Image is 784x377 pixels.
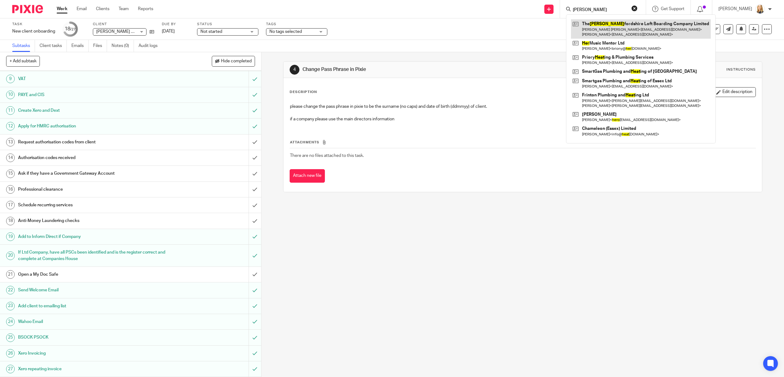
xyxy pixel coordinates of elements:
[303,66,536,73] h1: Change Pass Phrase in Pixie
[70,28,76,31] small: /27
[162,29,175,33] span: [DATE]
[12,28,55,34] div: New client onboarding
[71,40,89,52] a: Emails
[6,365,15,373] div: 27
[6,106,15,115] div: 11
[6,56,40,66] button: + Add subtask
[290,90,317,95] p: Description
[6,302,15,310] div: 23
[290,65,299,75] div: 4
[6,138,15,146] div: 13
[18,169,168,178] h1: Ask if they have a Government Gateway Account
[40,40,67,52] a: Client tasks
[6,270,15,279] div: 21
[269,29,302,34] span: No tags selected
[290,103,755,110] p: please change the pass phrase in pixie to be the surname (no caps) and date of birth (ddmmyy) of ...
[18,185,168,194] h1: Professional clearance
[162,22,189,27] label: Due by
[6,169,15,178] div: 15
[93,22,154,27] label: Client
[6,201,15,209] div: 17
[18,232,168,241] h1: Add to Inform Direct if Company
[6,286,15,294] div: 22
[57,6,67,12] a: Work
[139,40,162,52] a: Audit logs
[96,6,109,12] a: Clients
[661,7,684,11] span: Get Support
[18,333,168,342] h1: BSOCK PSOCK
[290,154,364,158] span: There are no files attached to this task.
[18,90,168,99] h1: PAYE and CIS
[718,6,752,12] p: [PERSON_NAME]
[6,232,15,241] div: 19
[290,116,755,122] p: if a company please use the main directors information
[755,4,765,14] img: Headshot%20White%20Background.jpg
[18,270,168,279] h1: Open a My Doc Safe
[6,91,15,99] div: 10
[6,154,15,162] div: 14
[6,217,15,225] div: 18
[726,67,756,72] div: Instructions
[18,74,168,84] h1: VAT
[93,40,107,52] a: Files
[65,25,76,33] div: 18
[221,59,252,64] span: Hide completed
[266,22,327,27] label: Tags
[138,6,153,12] a: Reports
[18,364,168,374] h1: Xero repeating invoice
[18,122,168,131] h1: Apply for HMRC authorisation
[6,349,15,358] div: 26
[631,5,637,11] button: Clear
[18,286,168,295] h1: Send Welcome Email
[77,6,87,12] a: Email
[18,106,168,115] h1: Create Xero and Dext
[18,301,168,311] h1: Add client to emailing list
[6,251,15,260] div: 20
[12,22,55,27] label: Task
[6,75,15,83] div: 9
[200,29,222,34] span: Not started
[18,248,168,263] h1: If Ltd Company, have all PSCs been identified and is the register correct and complete at Compani...
[713,87,756,97] button: Edit description
[6,333,15,342] div: 25
[290,141,319,144] span: Attachments
[18,317,168,326] h1: Wahoo Email
[96,29,176,34] span: [PERSON_NAME] T/As Fresh Start Cleans
[18,200,168,210] h1: Schedule recurring services
[290,169,325,183] button: Attach new file
[197,22,258,27] label: Status
[572,7,627,13] input: Search
[6,122,15,130] div: 12
[119,6,129,12] a: Team
[12,5,43,13] img: Pixie
[6,317,15,326] div: 24
[18,138,168,147] h1: Request authorisation codes from client
[112,40,134,52] a: Notes (0)
[18,153,168,162] h1: Authorisation codes received
[18,349,168,358] h1: Xero Invoicing
[212,56,255,66] button: Hide completed
[6,185,15,194] div: 16
[12,40,35,52] a: Subtasks
[18,216,168,225] h1: Anti-Money Laundering checks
